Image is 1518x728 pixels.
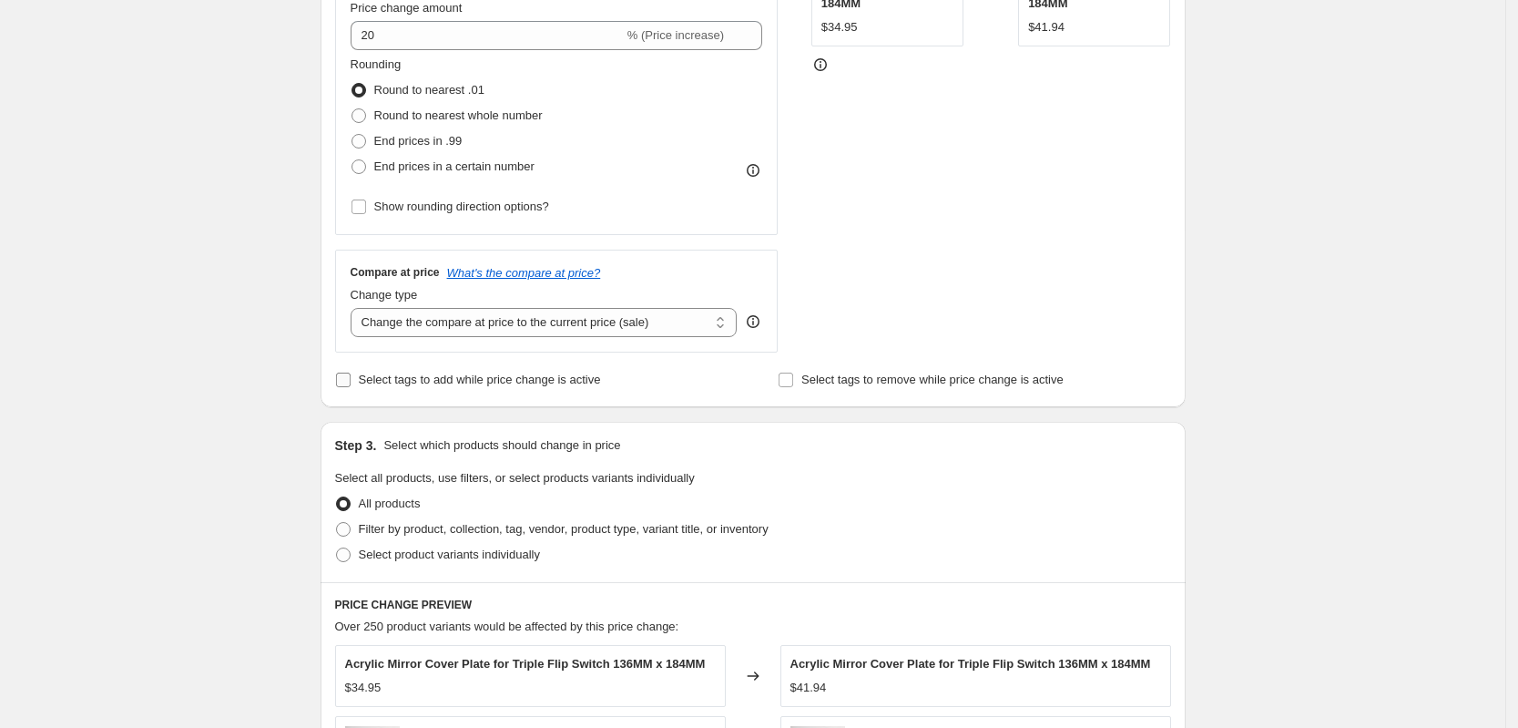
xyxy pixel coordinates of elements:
h6: PRICE CHANGE PREVIEW [335,598,1171,612]
input: -15 [351,21,624,50]
span: % (Price increase) [627,28,724,42]
span: Select tags to remove while price change is active [801,373,1064,386]
span: Round to nearest whole number [374,108,543,122]
span: Over 250 product variants would be affected by this price change: [335,620,679,633]
div: help [744,313,762,331]
span: All products [359,497,421,510]
span: Price change amount [351,1,463,15]
div: $34.95 [821,18,858,36]
span: Filter by product, collection, tag, vendor, product type, variant title, or inventory [359,522,769,536]
span: Acrylic Mirror Cover Plate for Triple Flip Switch 136MM x 184MM [345,657,706,671]
span: Show rounding direction options? [374,200,549,213]
div: $34.95 [345,679,382,697]
span: Select product variants individually [359,548,540,561]
span: End prices in .99 [374,134,463,148]
span: Select tags to add while price change is active [359,373,601,386]
button: What's the compare at price? [447,266,601,280]
span: Round to nearest .01 [374,83,484,97]
span: Change type [351,288,418,302]
div: $41.94 [790,679,827,697]
span: Rounding [351,57,402,71]
span: End prices in a certain number [374,159,535,173]
h2: Step 3. [335,436,377,455]
span: Select all products, use filters, or select products variants individually [335,471,695,485]
span: Acrylic Mirror Cover Plate for Triple Flip Switch 136MM x 184MM [790,657,1151,671]
h3: Compare at price [351,265,440,280]
div: $41.94 [1028,18,1065,36]
p: Select which products should change in price [383,436,620,455]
